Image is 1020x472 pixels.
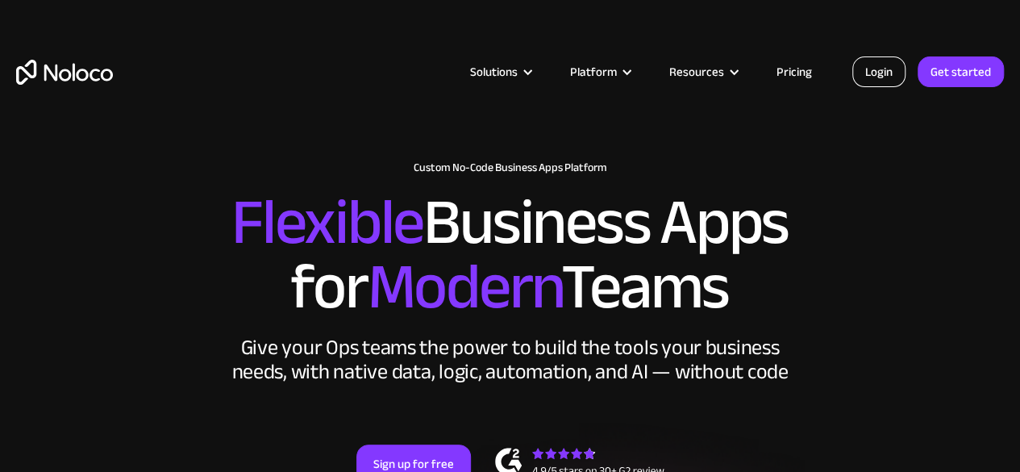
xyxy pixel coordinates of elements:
a: Pricing [756,61,832,82]
a: home [16,60,113,85]
div: Platform [570,61,617,82]
span: Modern [367,227,561,347]
span: Flexible [231,162,423,282]
div: Solutions [470,61,518,82]
div: Give your Ops teams the power to build the tools your business needs, with native data, logic, au... [228,336,793,384]
a: Get started [918,56,1004,87]
a: Login [852,56,906,87]
div: Resources [669,61,724,82]
h2: Business Apps for Teams [16,190,1004,320]
div: Solutions [450,61,550,82]
h1: Custom No-Code Business Apps Platform [16,161,1004,174]
div: Platform [550,61,649,82]
div: Resources [649,61,756,82]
